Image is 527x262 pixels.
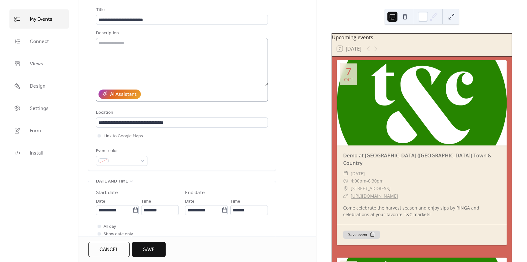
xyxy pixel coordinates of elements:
span: Time [230,198,240,205]
span: Settings [30,104,49,113]
span: Views [30,59,43,69]
div: Title [96,6,267,14]
span: Connect [30,37,49,46]
a: My Events [9,9,69,29]
span: Date [96,198,105,205]
span: 4:00pm [351,177,366,185]
div: 7 [346,67,351,76]
div: Location [96,109,267,117]
a: Connect [9,32,69,51]
div: ​ [343,177,348,185]
div: ​ [343,192,348,200]
a: [URL][DOMAIN_NAME] [351,193,398,199]
div: Come celebrate the harvest season and enjoy sips by RINGA and celebrations at your favorite T&C m... [337,205,507,218]
button: Save [132,242,166,257]
a: Demo at [GEOGRAPHIC_DATA] ([GEOGRAPHIC_DATA]) Town & Country [343,152,492,166]
div: AI Assistant [110,91,136,98]
span: Form [30,126,41,136]
div: Oct [344,77,353,82]
span: Show date only [104,231,133,238]
span: Time [141,198,151,205]
span: Save [143,246,155,254]
span: [DATE] [351,170,365,177]
div: End date [185,189,205,197]
span: Design [30,81,45,91]
div: Upcoming events [332,34,512,41]
a: Settings [9,99,69,118]
a: Design [9,76,69,96]
div: Start date [96,189,118,197]
a: Form [9,121,69,140]
span: Link to Google Maps [104,133,143,140]
span: All day [104,223,116,231]
span: Cancel [99,246,119,254]
a: Install [9,143,69,162]
span: - [366,177,368,185]
span: 6:30pm [368,177,384,185]
span: My Events [30,14,52,24]
div: Description [96,30,267,37]
span: Install [30,148,43,158]
div: ​ [343,170,348,177]
span: Date [185,198,194,205]
button: Cancel [88,242,130,257]
span: Date and time [96,178,128,185]
span: [STREET_ADDRESS] [351,185,391,192]
button: Save event [343,231,380,239]
a: Views [9,54,69,73]
div: ​ [343,185,348,192]
button: AI Assistant [98,90,141,99]
div: Event color [96,147,146,155]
